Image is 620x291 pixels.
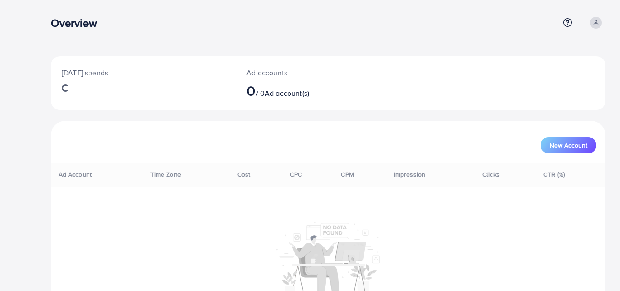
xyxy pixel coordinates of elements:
span: 0 [246,80,256,101]
h2: / 0 [246,82,364,99]
p: [DATE] spends [62,67,225,78]
span: New Account [550,142,587,148]
p: Ad accounts [246,67,364,78]
span: Ad account(s) [265,88,309,98]
button: New Account [541,137,596,153]
h3: Overview [51,16,104,30]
